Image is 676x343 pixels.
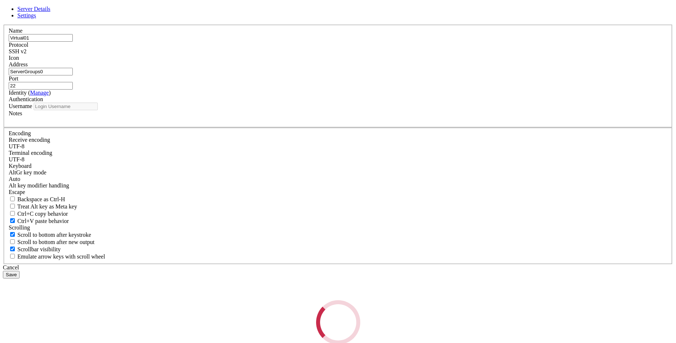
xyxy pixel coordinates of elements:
[3,34,582,40] x-row: It also has a full-featured SFTP client, remote desktop with RDP and VNC, and more.
[9,61,28,67] label: Address
[3,15,6,21] div: (0, 2)
[3,95,582,102] x-row: on the go.
[3,71,582,77] x-row: * Enjoy easy management of files and folders, swift data transfers, and the ability to edit your ...
[9,218,69,224] label: Ctrl+V pastes if true, sends ^V to host if false. Ctrl+Shift+V sends ^V to host if true, pastes i...
[9,68,73,75] input: Host Name or IP
[9,246,61,252] label: The vertical scrollbar mode.
[61,114,113,120] span: https://shellngn.com
[10,218,15,223] input: Ctrl+V paste behavior
[9,196,65,202] label: If true, the backspace should send BS ('\x08', aka ^H). Otherwise the backspace key should send '...
[17,246,61,252] span: Scrollbar visibility
[3,65,582,71] x-row: * Work on multiple sessions, automate your SSH commands, and establish connections with just a si...
[3,52,582,58] x-row: * Whether you're using or , enjoy the convenience of managing your serve
[9,211,68,217] label: Ctrl-C copies if true, send ^C to host if false. Ctrl-Shift-C sends ^C to host if true, copies if...
[3,9,582,15] x-row: Name does not resolve
[9,143,667,150] div: UTF-8
[17,239,95,245] span: Scroll to bottom after new output
[3,58,582,65] x-row: rs from anywhere.
[9,232,91,238] label: Whether to scroll to the bottom on any keystroke.
[6,89,67,95] span: Mobile Compatibility:
[3,77,582,83] x-row: y within our platform.
[10,247,15,251] input: Scrollbar visibility
[3,3,61,9] span: Welcome to Shellngn!
[6,52,84,58] span: Seamless Server Management:
[3,3,582,9] x-row: ERROR: Unable to open connection:
[9,28,22,34] label: Name
[9,224,30,231] label: Scrolling
[3,15,70,21] span: This is a demo session.
[6,65,64,70] span: Advanced SSH Client:
[3,271,20,278] button: Save
[3,126,188,132] span: To get started, please use the left side bar to add your server.
[9,176,20,182] span: Auto
[17,253,105,260] span: Emulate arrow keys with scroll wheel
[3,114,582,120] x-row: More information at:
[9,34,73,42] input: Server Name
[3,89,582,95] x-row: * Experience the same robust functionality and convenience on your mobile devices, for seamless s...
[9,42,28,48] label: Protocol
[9,156,25,162] span: UTF-8
[10,254,15,259] input: Emulate arrow keys with scroll wheel
[3,132,6,139] div: (0, 21)
[17,6,50,12] a: Server Details
[9,189,667,195] div: Escape
[10,197,15,201] input: Backspace as Ctrl-H
[188,52,249,58] span: https://shellngn.com/pro-docker/
[9,156,667,163] div: UTF-8
[9,48,667,55] div: SSH v2
[9,176,667,182] div: Auto
[9,163,32,169] label: Keyboard
[9,130,31,136] label: Encoding
[10,232,15,237] input: Scroll to bottom after keystroke
[9,103,32,109] label: Username
[9,182,69,189] label: Controls how the Alt key is handled. Escape: Send an ESC prefix. 8-Bit: Add 128 to the typed char...
[17,196,65,202] span: Backspace as Ctrl-H
[10,239,15,244] input: Scroll to bottom after new output
[9,203,77,210] label: Whether the Alt key acts as a Meta key or as a distinct Alt key.
[9,82,73,90] input: Port Number
[3,28,582,34] x-row: Shellngn is a web-based SSH client that allows you to connect to your servers from anywhere witho...
[9,90,51,96] label: Identity
[3,264,673,271] div: Cancel
[28,90,51,96] span: ( )
[9,137,50,143] label: Set the expected encoding for data received from the host. If the encodings do not match, visual ...
[17,218,69,224] span: Ctrl+V paste behavior
[17,211,68,217] span: Ctrl+C copy behavior
[17,12,36,18] a: Settings
[17,203,77,210] span: Treat Alt key as Meta key
[6,83,87,89] span: Remote Desktop Capabilities:
[6,71,81,77] span: Comprehensive SFTP Client:
[9,150,52,156] label: The default terminal encoding. ISO-2022 enables character map translations (like graphics maps). ...
[9,96,43,102] label: Authentication
[34,103,98,110] input: Login Username
[9,55,19,61] label: Icon
[17,232,91,238] span: Scroll to bottom after keystroke
[10,211,15,216] input: Ctrl+C copy behavior
[142,52,182,58] span: https://shellngn.com/cloud/
[3,83,582,89] x-row: * Take full control of your remote servers using our RDP or VNC from your browser.
[9,169,46,175] label: Set the expected encoding for data received from the host. If the encodings do not match, visual ...
[9,143,25,149] span: UTF-8
[9,75,18,82] label: Port
[10,204,15,208] input: Treat Alt key as Meta key
[9,253,105,260] label: When using the alternative screen buffer, and DECCKM (Application Cursor Keys) is active, mouse w...
[30,90,49,96] a: Manage
[9,189,25,195] span: Escape
[9,110,22,116] label: Notes
[9,239,95,245] label: Scroll to bottom after new output.
[9,48,26,54] span: SSH v2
